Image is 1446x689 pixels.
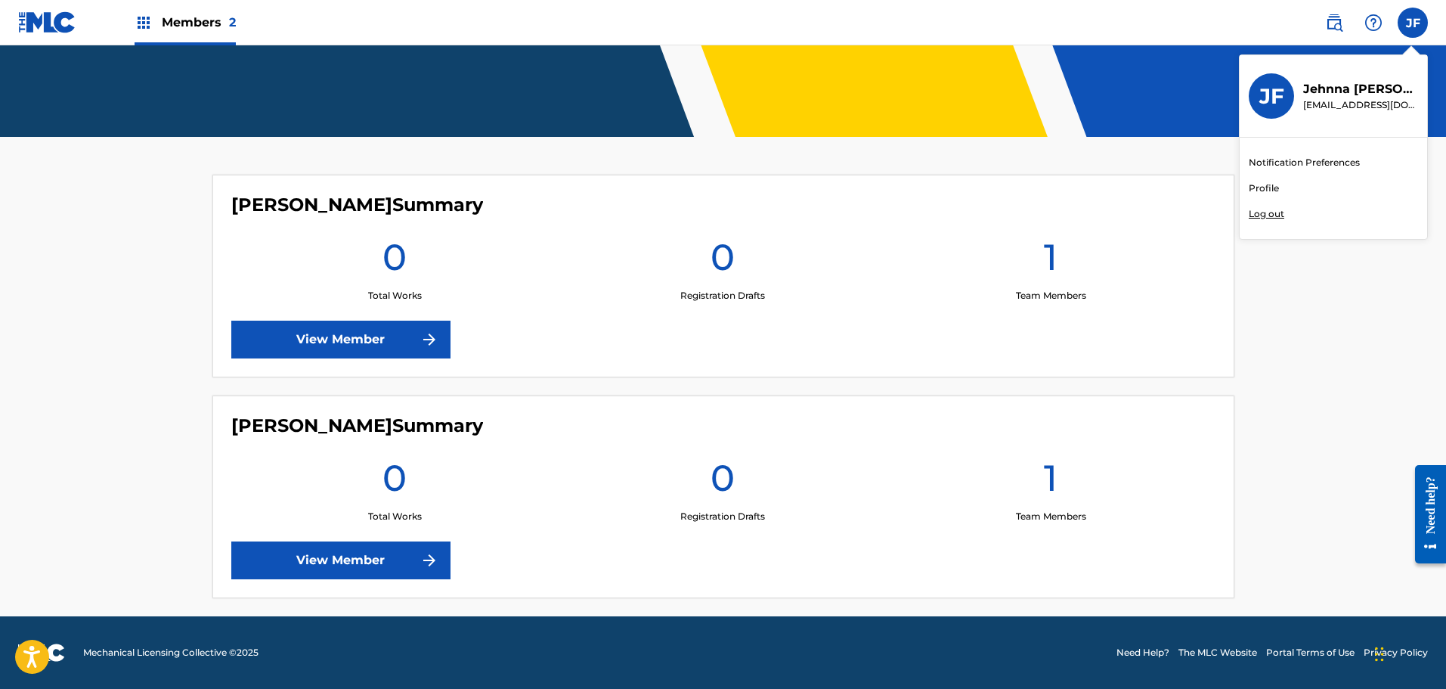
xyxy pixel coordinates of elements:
[1325,14,1343,32] img: search
[1375,632,1384,677] div: Drag
[18,11,76,33] img: MLC Logo
[1044,455,1057,510] h1: 1
[1364,646,1428,660] a: Privacy Policy
[1364,14,1383,32] img: help
[1016,289,1086,303] p: Team Members
[1249,207,1284,221] p: Log out
[1404,453,1446,575] iframe: Resource Center
[1116,646,1169,660] a: Need Help?
[1249,182,1279,195] a: Profile
[420,551,438,570] img: f7272a7cc735f4ea7f67.svg
[1259,83,1284,110] h3: JF
[18,644,65,662] img: logo
[162,14,236,31] span: Members
[1358,8,1389,38] div: Help
[1266,646,1355,660] a: Portal Terms of Use
[231,542,451,579] a: View Member
[1303,98,1418,112] p: jehnnaann@gmail.com
[1016,510,1086,523] p: Team Members
[1303,80,1418,98] p: Jehnna Fontenot
[1044,234,1057,289] h1: 1
[1178,646,1257,660] a: The MLC Website
[231,414,483,437] h4: Ronnie Broussard
[135,14,153,32] img: Top Rightsholders
[711,234,735,289] h1: 0
[231,321,451,358] a: View Member
[1398,8,1428,38] div: User Menu
[231,194,483,216] h4: Ronnie Broussard
[368,510,422,523] p: Total Works
[382,455,407,510] h1: 0
[229,15,236,29] span: 2
[1319,8,1349,38] a: Public Search
[680,510,765,523] p: Registration Drafts
[368,289,422,303] p: Total Works
[711,455,735,510] h1: 0
[420,331,438,349] img: f7272a7cc735f4ea7f67.svg
[1249,156,1360,169] a: Notification Preferences
[382,234,407,289] h1: 0
[680,289,765,303] p: Registration Drafts
[1370,616,1446,689] iframe: Chat Widget
[83,646,259,660] span: Mechanical Licensing Collective © 2025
